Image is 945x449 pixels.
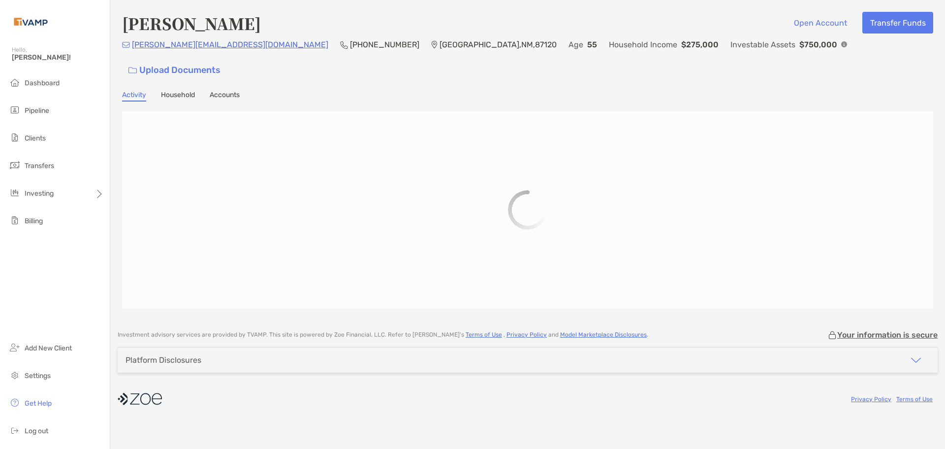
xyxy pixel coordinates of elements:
span: [PERSON_NAME]! [12,53,104,62]
a: Terms of Use [896,396,933,403]
p: 55 [587,38,597,51]
p: Investable Assets [730,38,795,51]
img: investing icon [9,187,21,199]
h4: [PERSON_NAME] [122,12,261,35]
p: Investment advisory services are provided by TVAMP . This site is powered by Zoe Financial, LLC. ... [118,331,648,339]
div: Platform Disclosures [126,355,201,365]
span: Clients [25,134,46,142]
span: Get Help [25,399,52,408]
span: Add New Client [25,344,72,352]
p: Your information is secure [837,330,938,340]
span: Settings [25,372,51,380]
img: get-help icon [9,397,21,409]
button: Transfer Funds [862,12,933,34]
p: Household Income [609,38,677,51]
span: Transfers [25,162,54,170]
a: Activity [122,91,146,102]
img: clients icon [9,132,21,143]
a: Terms of Use [466,331,502,338]
button: Open Account [786,12,854,34]
p: $750,000 [799,38,837,51]
span: Dashboard [25,79,60,87]
a: Privacy Policy [506,331,547,338]
p: Age [568,38,583,51]
p: $275,000 [681,38,719,51]
span: Pipeline [25,106,49,115]
span: Billing [25,217,43,225]
img: add_new_client icon [9,342,21,353]
img: dashboard icon [9,76,21,88]
img: Phone Icon [340,41,348,49]
img: logout icon [9,424,21,436]
a: Household [161,91,195,102]
img: Email Icon [122,42,130,48]
a: Upload Documents [122,60,227,81]
span: Log out [25,427,48,435]
img: pipeline icon [9,104,21,116]
p: [PERSON_NAME][EMAIL_ADDRESS][DOMAIN_NAME] [132,38,328,51]
p: [PHONE_NUMBER] [350,38,419,51]
img: button icon [128,67,137,74]
a: Accounts [210,91,240,102]
img: Location Icon [431,41,438,49]
img: Zoe Logo [12,4,50,39]
img: icon arrow [910,354,922,366]
img: company logo [118,388,162,410]
p: [GEOGRAPHIC_DATA] , NM , 87120 [440,38,557,51]
img: Info Icon [841,41,847,47]
img: billing icon [9,214,21,226]
span: Investing [25,189,54,198]
img: transfers icon [9,159,21,171]
img: settings icon [9,369,21,381]
a: Model Marketplace Disclosures [560,331,647,338]
a: Privacy Policy [851,396,891,403]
